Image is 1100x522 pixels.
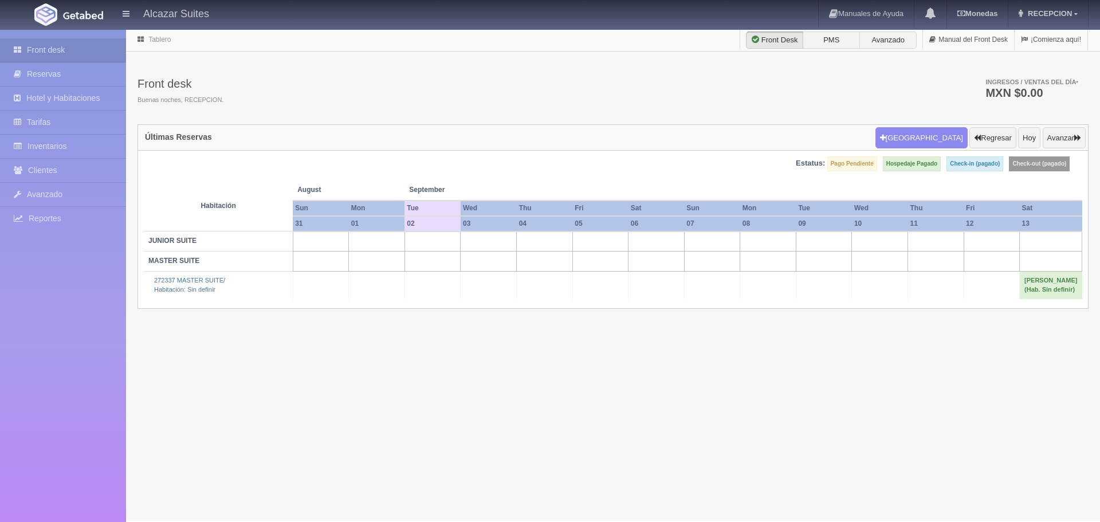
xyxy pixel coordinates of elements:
th: Sun [293,201,349,216]
h3: MXN $0.00 [985,87,1078,99]
button: Avanzar [1043,127,1086,149]
th: 08 [740,216,796,231]
b: MASTER SUITE [148,257,199,265]
b: Monedas [957,9,997,18]
span: RECEPCION [1025,9,1072,18]
label: Avanzado [859,32,917,49]
th: Fri [964,201,1020,216]
label: Check-in (pagado) [946,156,1003,171]
td: [PERSON_NAME] (Hab. Sin definir) [1020,272,1082,299]
th: 10 [852,216,908,231]
th: 11 [908,216,964,231]
th: Mon [349,201,405,216]
label: Estatus: [796,158,825,169]
span: August [297,185,400,195]
th: 13 [1020,216,1082,231]
th: 01 [349,216,405,231]
h3: Front desk [137,77,223,90]
label: Pago Pendiente [827,156,877,171]
a: ¡Comienza aquí! [1015,29,1087,51]
a: Manual del Front Desk [923,29,1014,51]
th: 07 [684,216,740,231]
button: Regresar [969,127,1016,149]
th: 05 [572,216,628,231]
span: Buenas noches, RECEPCION. [137,96,223,105]
a: Tablero [148,36,171,44]
th: Sun [684,201,740,216]
th: 03 [461,216,517,231]
b: JUNIOR SUITE [148,237,197,245]
span: Ingresos / Ventas del día [985,79,1078,85]
label: Hospedaje Pagado [883,156,941,171]
label: Check-out (pagado) [1009,156,1070,171]
th: Wed [852,201,908,216]
h4: Alcazar Suites [143,6,209,20]
label: Front Desk [746,32,803,49]
button: [GEOGRAPHIC_DATA] [875,127,968,149]
button: Hoy [1018,127,1040,149]
h4: Últimas Reservas [145,133,212,142]
th: 06 [628,216,685,231]
th: Mon [740,201,796,216]
th: Fri [572,201,628,216]
img: Getabed [63,11,103,19]
th: Wed [461,201,517,216]
th: Sat [1020,201,1082,216]
th: 04 [517,216,573,231]
label: PMS [803,32,860,49]
th: Thu [517,201,573,216]
th: 31 [293,216,349,231]
strong: Habitación [201,202,235,210]
th: 09 [796,216,852,231]
th: Sat [628,201,685,216]
th: 12 [964,216,1020,231]
img: Getabed [34,3,57,26]
th: Thu [908,201,964,216]
th: Tue [796,201,852,216]
a: 272337 MASTER SUITE/Habitación: Sin definir [154,277,225,293]
th: Tue [404,201,461,216]
span: September [409,185,512,195]
th: 02 [404,216,461,231]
